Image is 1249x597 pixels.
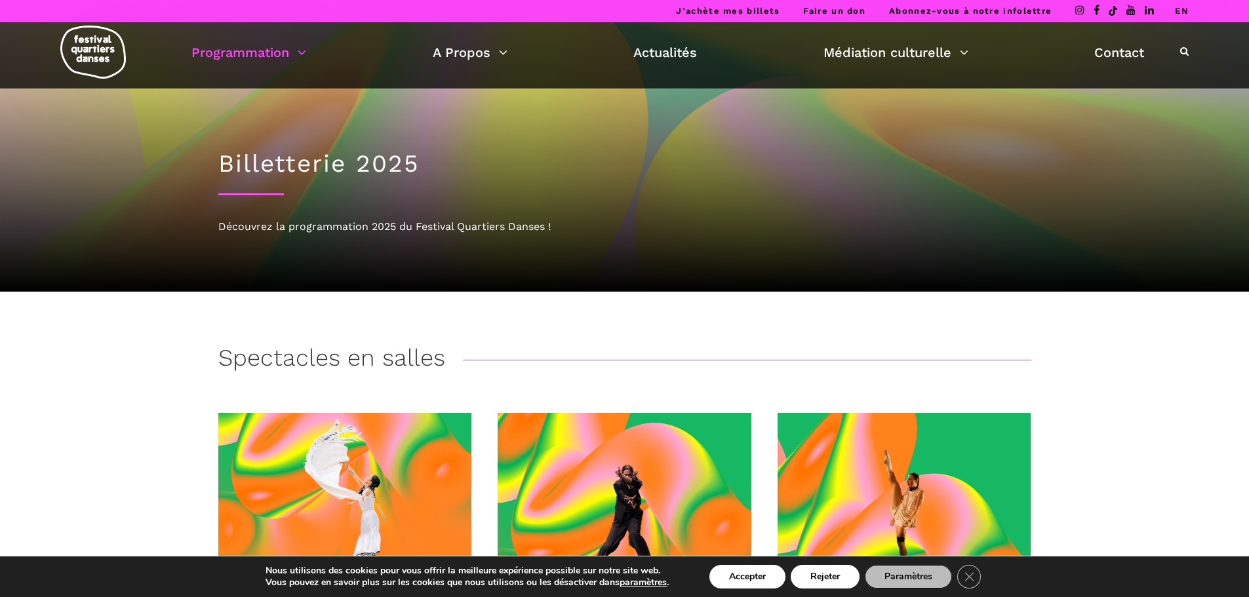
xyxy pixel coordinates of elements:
button: Accepter [709,565,785,588]
a: Actualités [633,41,697,64]
p: Vous pouvez en savoir plus sur les cookies que nous utilisons ou les désactiver dans . [266,577,669,588]
h1: Billetterie 2025 [218,149,1031,178]
a: Faire un don [803,6,865,16]
a: A Propos [433,41,507,64]
a: EN [1175,6,1189,16]
a: Contact [1094,41,1144,64]
p: Nous utilisons des cookies pour vous offrir la meilleure expérience possible sur notre site web. [266,565,669,577]
img: logo-fqd-med [60,26,126,79]
a: Abonnez-vous à notre infolettre [889,6,1052,16]
button: paramètres [620,577,667,588]
button: Paramètres [865,565,952,588]
a: Médiation culturelle [823,41,968,64]
button: Rejeter [791,565,860,588]
a: J’achète mes billets [676,6,780,16]
button: Close GDPR Cookie Banner [957,565,981,588]
a: Programmation [191,41,306,64]
h3: Spectacles en salles [218,344,445,377]
div: Découvrez la programmation 2025 du Festival Quartiers Danses ! [218,218,1031,235]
